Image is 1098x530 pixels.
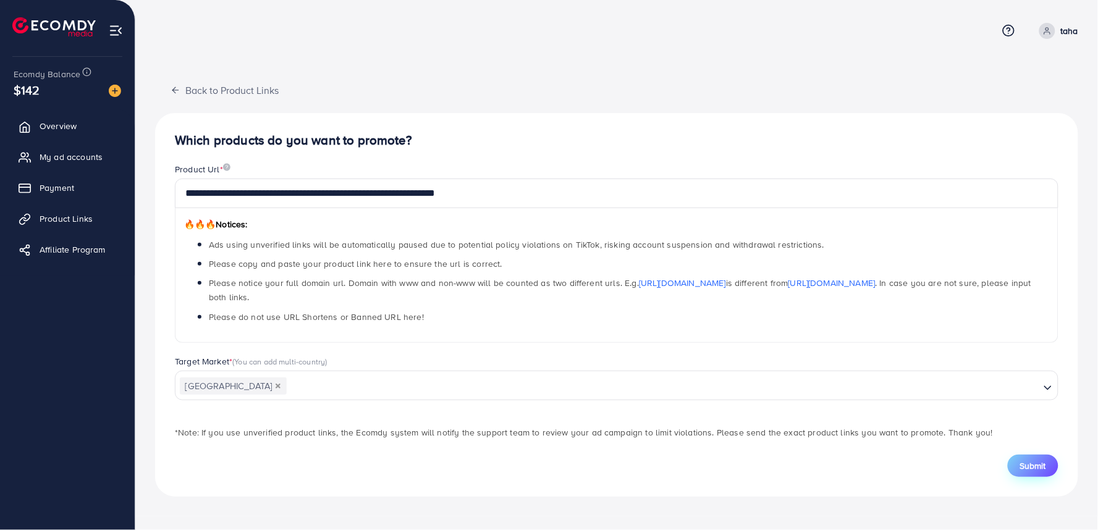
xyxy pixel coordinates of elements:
[1008,455,1058,477] button: Submit
[1034,23,1078,39] a: taha
[109,85,121,97] img: image
[40,212,93,225] span: Product Links
[9,175,125,200] a: Payment
[9,237,125,262] a: Affiliate Program
[175,355,327,368] label: Target Market
[155,77,294,103] button: Back to Product Links
[1060,23,1078,38] p: taha
[175,133,1058,148] h4: Which products do you want to promote?
[9,145,125,169] a: My ad accounts
[639,277,726,289] a: [URL][DOMAIN_NAME]
[288,377,1039,396] input: Search for option
[175,371,1058,400] div: Search for option
[9,114,125,138] a: Overview
[232,356,327,367] span: (You can add multi-country)
[40,243,106,256] span: Affiliate Program
[223,163,230,171] img: image
[40,182,74,194] span: Payment
[209,277,1031,303] span: Please notice your full domain url. Domain with www and non-www will be counted as two different ...
[40,120,77,132] span: Overview
[14,68,80,80] span: Ecomdy Balance
[175,425,1058,440] p: *Note: If you use unverified product links, the Ecomdy system will notify the support team to rev...
[1020,460,1046,472] span: Submit
[209,238,824,251] span: Ads using unverified links will be automatically paused due to potential policy violations on Tik...
[40,151,103,163] span: My ad accounts
[184,218,216,230] span: 🔥🔥🔥
[275,383,281,389] button: Deselect Pakistan
[14,81,40,99] span: $142
[1045,474,1089,521] iframe: Chat
[180,377,287,395] span: [GEOGRAPHIC_DATA]
[184,218,248,230] span: Notices:
[109,23,123,38] img: menu
[12,17,96,36] img: logo
[209,311,424,323] span: Please do not use URL Shortens or Banned URL here!
[209,258,502,270] span: Please copy and paste your product link here to ensure the url is correct.
[175,163,230,175] label: Product Url
[788,277,876,289] a: [URL][DOMAIN_NAME]
[9,206,125,231] a: Product Links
